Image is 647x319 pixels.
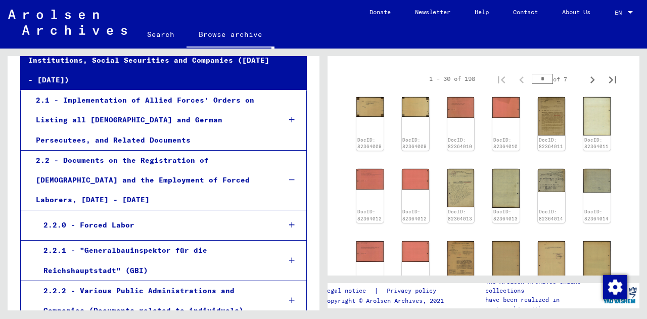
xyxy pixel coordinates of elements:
img: 001.jpg [356,241,384,262]
img: 002.jpg [583,241,611,280]
a: Privacy policy [379,286,448,296]
a: DocID: 82364009 [402,137,427,150]
div: of 7 [532,74,582,84]
img: 002.jpg [402,169,429,190]
div: 2.2.1 - "Generalbauinspektor für die Reichshauptstadt" (GBI) [36,241,272,280]
span: EN [615,9,626,16]
img: 002.jpg [583,169,611,192]
div: | [323,286,448,296]
img: 001.jpg [447,241,475,276]
a: DocID: 82364009 [357,137,382,150]
a: DocID: 82364014 [584,209,609,221]
a: DocID: 82364012 [402,209,427,221]
a: Search [135,22,187,47]
a: Legal notice [323,286,374,296]
img: 002.jpg [492,241,520,280]
img: 001.jpg [447,169,475,207]
img: 001.jpg [356,97,384,117]
p: The Arolsen Archives online collections [485,277,600,295]
a: DocID: 82364012 [357,209,382,221]
div: 2.2 - Documents on the Registration of [DEMOGRAPHIC_DATA] and the Employment of Forced Laborers, ... [28,151,272,210]
button: Last page [603,69,623,89]
img: 001.jpg [538,241,565,280]
img: 001.jpg [538,169,565,192]
img: yv_logo.png [601,283,639,308]
div: 1 – 30 of 198 [429,74,475,83]
div: 2.2.0 - Forced Labor [36,215,272,235]
img: 002.jpg [492,169,520,207]
img: 001.jpg [356,169,384,190]
img: Change consent [603,275,627,299]
a: DocID: 82364013 [493,209,518,221]
a: DocID: 82364014 [539,209,563,221]
a: DocID: 82364011 [584,137,609,150]
img: 002.jpg [402,97,429,117]
img: 001.jpg [447,97,475,118]
button: Previous page [512,69,532,89]
button: First page [491,69,512,89]
img: 001.jpg [538,97,565,135]
a: DocID: 82364011 [539,137,563,150]
a: DocID: 82364010 [448,137,472,150]
div: 2.1 - Implementation of Allied Forces’ Orders on Listing all [DEMOGRAPHIC_DATA] and German Persec... [28,90,272,150]
a: DocID: 82364013 [448,209,472,221]
img: 002.jpg [583,97,611,135]
p: have been realized in partnership with [485,295,600,313]
img: 002.jpg [402,241,429,262]
img: 002.jpg [492,97,520,118]
img: Arolsen_neg.svg [8,10,127,35]
p: Copyright © Arolsen Archives, 2021 [323,296,448,305]
button: Next page [582,69,603,89]
a: DocID: 82364010 [493,137,518,150]
a: Browse archive [187,22,274,49]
